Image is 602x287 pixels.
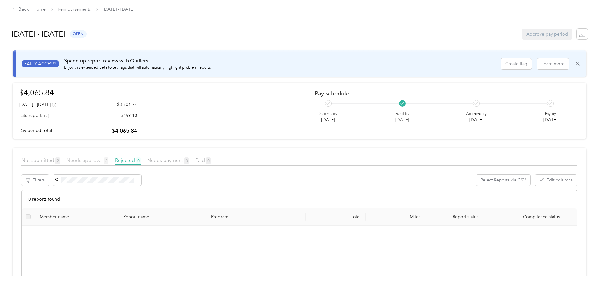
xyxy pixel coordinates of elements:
span: 0 [206,157,211,164]
h1: [DATE] - [DATE] [12,26,65,42]
span: EARLY ACCESS! [22,60,59,67]
div: Back [13,6,29,13]
button: Edit columns [535,175,577,186]
p: Submit by [319,111,337,117]
p: [DATE] [395,117,409,123]
iframe: Everlance-gr Chat Button Frame [567,252,602,287]
p: $4,065.84 [112,127,137,135]
span: open [70,30,87,37]
div: Total [311,214,361,220]
span: Needs approval [67,157,108,163]
span: [DATE] - [DATE] [103,6,134,13]
p: [DATE] [466,117,487,123]
th: Program [206,208,306,226]
th: Report name [118,208,206,226]
p: Fund by [395,111,409,117]
p: Approve by [466,111,487,117]
p: Pay period total [19,127,52,134]
th: Member name [35,208,119,226]
span: Rejected [115,157,141,163]
span: 8 [104,157,108,164]
span: Paid [195,157,211,163]
span: Compliance status [510,214,572,220]
h1: $4,065.84 [19,87,137,98]
a: Home [33,7,46,12]
span: Needs payment [147,157,189,163]
button: Reject Reports via CSV [476,175,530,186]
button: Create flag [501,58,532,69]
button: Filters [21,175,49,186]
p: Pay by [543,111,557,117]
div: Miles [371,214,420,220]
span: 2 [55,157,60,164]
p: $3,606.74 [117,101,137,108]
p: [DATE] [319,117,337,123]
button: Learn more [537,58,569,69]
p: Enjoy this extended beta to set flags that will automatically highlight problem reports. [64,65,211,71]
h2: Pay schedule [315,90,569,97]
p: $459.10 [121,112,137,119]
div: 0 reports found [22,190,577,208]
p: Speed up report review with Outliers [64,57,211,65]
p: [DATE] [543,117,557,123]
span: 0 [136,157,141,164]
span: 0 [184,157,189,164]
a: Reimbursements [58,7,91,12]
div: Member name [40,214,113,220]
div: Late reports [19,112,49,119]
span: Report status [431,214,500,220]
div: [DATE] - [DATE] [19,101,56,108]
span: Not submitted [21,157,60,163]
